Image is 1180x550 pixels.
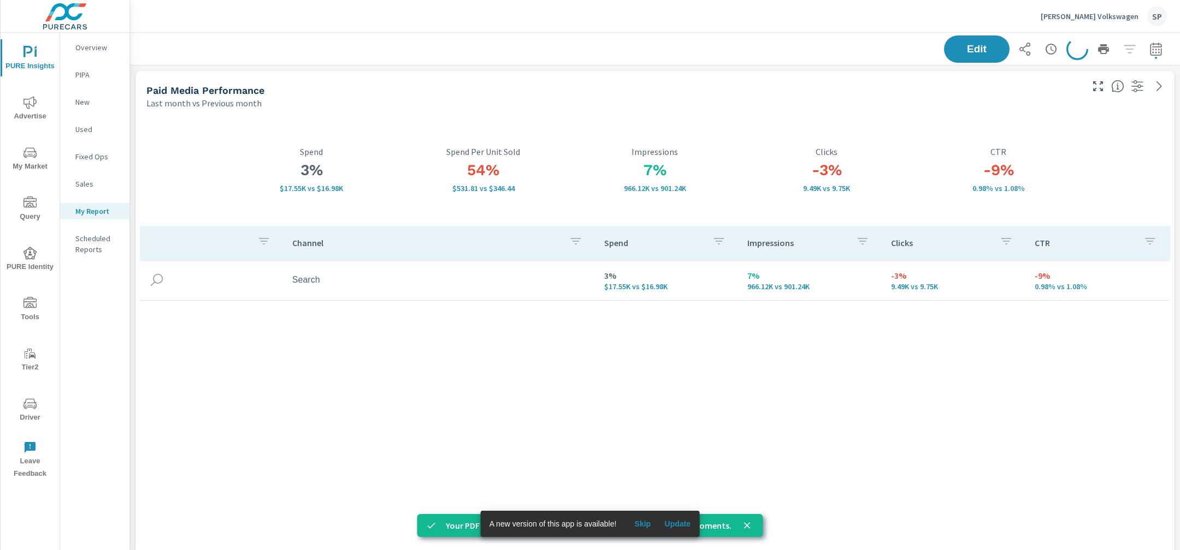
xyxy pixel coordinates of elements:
[149,272,165,288] img: icon-search.svg
[629,519,656,529] span: Skip
[891,237,991,248] p: Clicks
[75,233,121,255] p: Scheduled Reports
[489,519,617,528] span: A new version of this app is available!
[226,184,397,193] p: $17,550 vs $16,975
[4,397,56,424] span: Driver
[913,184,1084,193] p: 0.98% vs 1.08%
[75,178,121,189] p: Sales
[1,33,60,485] div: nav menu
[75,124,121,135] p: Used
[226,161,397,180] h3: 3%
[747,282,874,291] p: 966,119 vs 901,241
[4,146,56,173] span: My Market
[146,97,262,110] p: Last month vs Previous month
[660,515,695,533] button: Update
[60,39,129,56] div: Overview
[1041,11,1138,21] p: [PERSON_NAME] Volkswagen
[944,35,1010,63] button: Edit
[569,184,741,193] p: 966,119 vs 901,241
[75,97,121,107] p: New
[604,282,730,291] p: $17,550 vs $16,975
[740,518,754,533] button: close
[569,147,741,157] p: Impressions
[60,148,129,165] div: Fixed Ops
[664,519,691,529] span: Update
[75,42,121,53] p: Overview
[1093,38,1114,60] button: Print Report
[146,85,264,96] h5: Paid Media Performance
[75,206,121,217] p: My Report
[60,121,129,137] div: Used
[604,237,704,248] p: Spend
[4,46,56,73] span: PURE Insights
[4,347,56,374] span: Tier2
[1014,38,1036,60] button: Share Report
[60,203,129,219] div: My Report
[60,230,129,258] div: Scheduled Reports
[226,147,397,157] p: Spend
[4,441,56,480] span: Leave Feedback
[398,161,569,180] h3: 54%
[292,237,560,248] p: Channel
[1035,237,1135,248] p: CTR
[625,515,660,533] button: Skip
[604,269,730,282] p: 3%
[284,266,595,294] td: Search
[1089,77,1107,95] button: Make Fullscreen
[741,161,912,180] h3: -3%
[60,176,129,192] div: Sales
[75,151,121,162] p: Fixed Ops
[913,147,1084,157] p: CTR
[747,237,847,248] p: Impressions
[1150,77,1168,95] a: See more details in report
[75,69,121,80] p: PIPA
[4,196,56,223] span: Query
[4,96,56,123] span: Advertise
[1147,7,1167,26] div: SP
[569,161,741,180] h3: 7%
[4,297,56,324] span: Tools
[446,519,731,532] p: Your PDF is being prepared. Download should begin within a few moments.
[60,67,129,83] div: PIPA
[747,269,874,282] p: 7%
[1145,38,1167,60] button: Select Date Range
[398,147,569,157] p: Spend Per Unit Sold
[741,184,912,193] p: 9.49K vs 9.75K
[1035,269,1161,282] p: -9%
[398,184,569,193] p: $531.81 vs $346.44
[891,269,1017,282] p: -3%
[955,44,999,54] span: Edit
[4,247,56,273] span: PURE Identity
[891,282,1017,291] p: 9,493 vs 9,746
[741,147,912,157] p: Clicks
[1035,282,1161,291] p: 0.98% vs 1.08%
[913,161,1084,180] h3: -9%
[1111,80,1124,93] span: Understand performance metrics over the selected time range.
[60,94,129,110] div: New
